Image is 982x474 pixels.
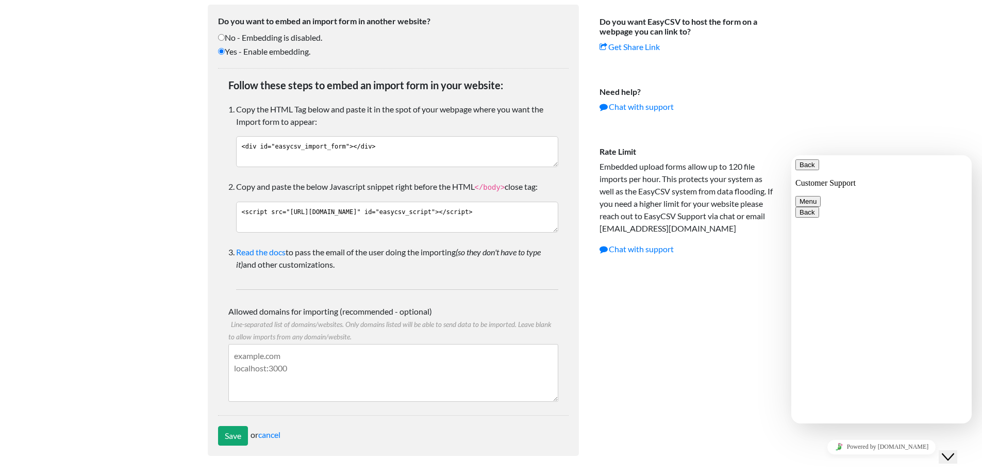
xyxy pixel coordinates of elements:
[236,247,286,257] a: Read the docs
[218,16,430,26] strong: Do you want to embed an import form in another website?
[600,102,674,111] a: Chat with support
[475,184,505,192] code: </body>
[228,320,552,341] span: Line-separated list of domains/websites. Only domains listed will be able to send data to be impo...
[258,430,280,439] a: cancel
[218,426,248,446] input: Save
[228,305,558,342] label: Allowed domains for importing (recommended - optional)
[218,34,225,41] input: No - Embedding is disabled.
[236,103,558,128] p: Copy the HTML Tag below and paste it in the spot of your webpage where you want the Import form t...
[218,48,225,55] input: Yes - Enable embedding.
[236,246,558,271] p: to pass the email of the user doing the importing and other customizations.
[600,113,775,156] h6: Rate Limit
[939,433,972,464] iframe: chat widget
[600,53,775,96] h6: Need help?
[791,435,972,459] iframe: chat widget
[218,45,569,58] label: Yes - Enable embedding.
[600,244,674,254] a: Chat with support
[600,160,775,235] p: Embedded upload forms allow up to 120 file imports per hour. This protects your system as well as...
[236,202,558,233] textarea: <script src="[URL][DOMAIN_NAME]" id="easycsv_script"></script>
[236,181,558,193] p: Copy and paste the below Javascript snippet right before the HTML close tag:
[600,42,660,52] a: Get Share Link
[791,155,972,423] iframe: chat widget
[228,79,558,96] h5: Follow these steps to embed an import form in your website:
[236,247,541,269] i: (so they don't have to type it)
[218,426,569,446] div: or
[236,136,558,167] textarea: <div id="easycsv_import_form"></div>
[218,31,569,44] label: No - Embedding is disabled.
